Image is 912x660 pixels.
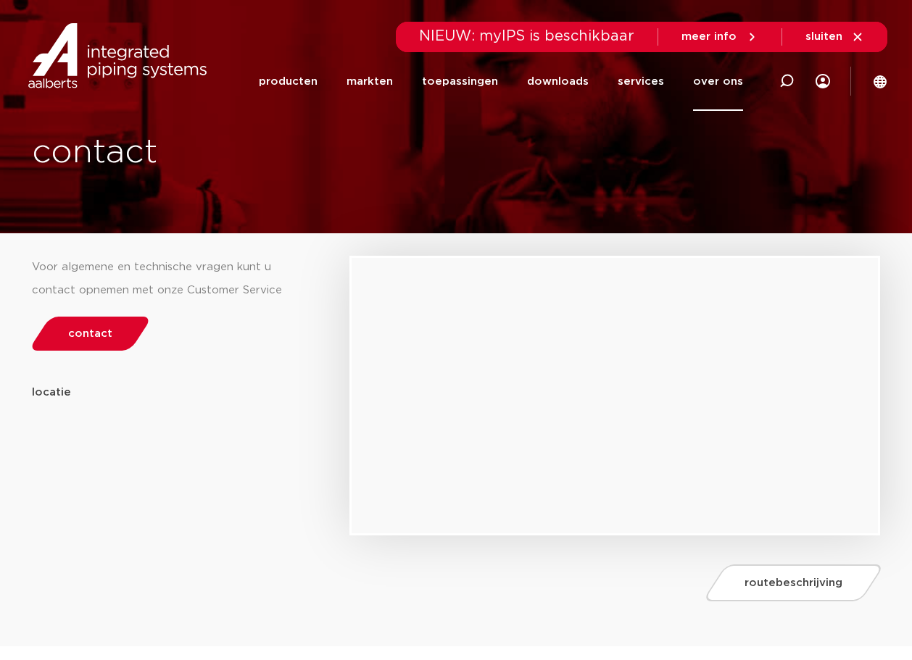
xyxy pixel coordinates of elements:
a: toepassingen [422,52,498,111]
a: contact [28,317,153,351]
span: contact [68,328,112,339]
a: over ons [693,52,743,111]
strong: locatie [32,387,71,398]
a: routebeschrijving [702,564,884,601]
span: NIEUW: myIPS is beschikbaar [419,29,634,43]
a: meer info [681,30,758,43]
nav: Menu [259,52,743,111]
div: Voor algemene en technische vragen kunt u contact opnemen met onze Customer Service [32,256,306,302]
span: meer info [681,31,737,42]
a: markten [347,52,393,111]
h1: contact [32,130,509,176]
a: downloads [527,52,589,111]
a: producten [259,52,318,111]
span: sluiten [805,31,842,42]
a: sluiten [805,30,864,43]
span: routebeschrijving [745,577,842,588]
a: services [618,52,664,111]
div: my IPS [816,52,830,111]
